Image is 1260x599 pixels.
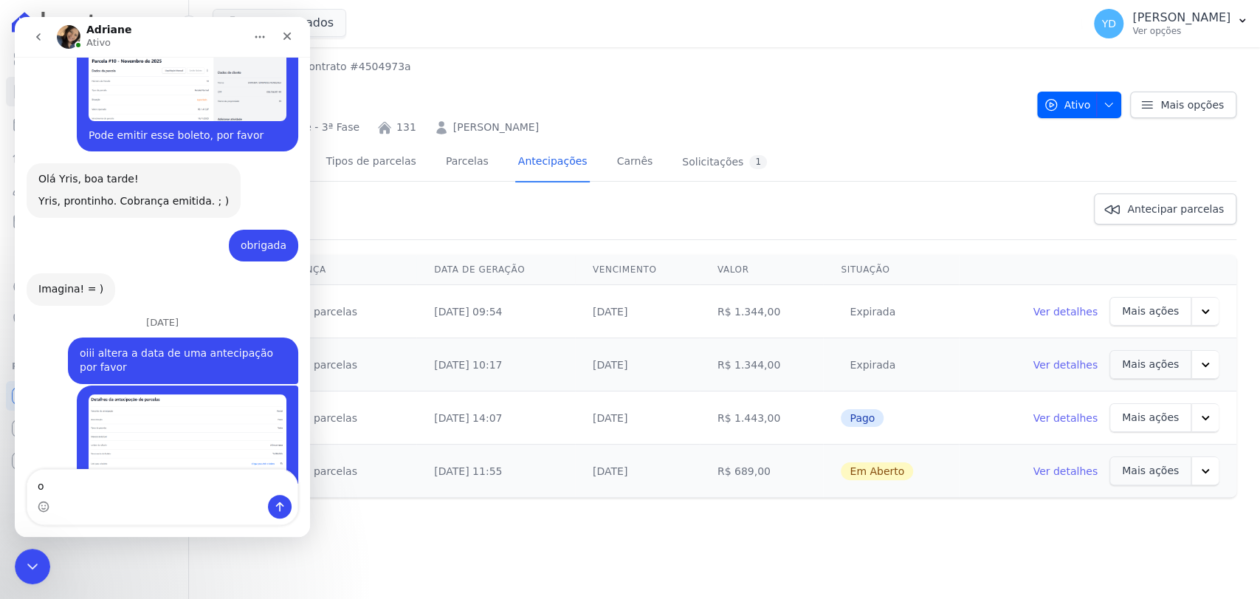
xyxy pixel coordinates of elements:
[700,445,824,498] td: R$ 689,00
[6,272,182,301] a: Crédito
[1160,97,1224,112] span: Mais opções
[213,338,416,391] td: Antecipação de parcelas
[841,356,904,374] span: Expirada
[416,255,575,285] th: Data de geração
[575,391,700,445] td: [DATE]
[15,17,310,537] iframe: Intercom live chat
[841,303,904,321] span: Expirada
[1130,92,1236,118] a: Mais opções
[679,143,770,182] a: Solicitações1
[12,357,176,375] div: Plataformas
[1033,304,1098,319] a: Ver detalhes
[213,285,416,338] td: Antecipação de parcelas
[6,207,182,236] a: Minha Carteira
[62,27,283,135] div: Pode emitir esse boleto, por favor
[841,462,913,480] span: Em Aberto
[1033,464,1098,479] a: Ver detalhes
[12,321,283,369] div: YRIS diz…
[613,143,655,182] a: Carnês
[12,301,283,321] div: [DATE]
[1122,463,1179,479] p: Mais ações
[1033,357,1098,372] a: Ver detalhes
[1122,304,1179,319] p: Mais ações
[416,391,575,445] td: [DATE] 14:07
[6,304,182,334] a: Negativação
[65,329,272,358] div: oiii altera a data de uma antecipação por favor
[12,146,226,200] div: Olá Yris, boa tarde!Yris, prontinho. Cobrança emitida. ; )
[6,414,182,443] a: Conta Hent
[6,174,182,204] a: Clientes
[1122,410,1179,425] p: Mais ações
[396,120,416,135] a: 131
[72,18,96,33] p: Ativo
[12,146,283,212] div: Adriane diz…
[226,222,272,236] div: obrigada
[841,409,884,427] span: Pago
[23,484,35,496] button: Seletor de emoji
[700,255,824,285] th: Valor
[24,155,214,170] div: Olá Yris, boa tarde!
[12,27,283,147] div: YRIS diz…
[416,445,575,498] td: [DATE] 11:55
[13,453,283,478] textarea: Envie uma mensagem...
[1122,357,1179,372] p: Mais ações
[15,549,50,584] iframe: Intercom live chat
[6,44,182,74] a: Visão Geral
[213,59,1025,75] nav: Breadcrumb
[700,285,824,338] td: R$ 1.344,00
[1094,194,1236,225] a: Antecipar parcelas
[214,213,283,245] div: obrigada
[12,213,283,257] div: YRIS diz…
[253,478,277,502] button: Enviar mensagem…
[259,6,286,32] div: Fechar
[213,391,416,445] td: Antecipação de parcelas
[6,142,182,171] a: Lotes
[1037,92,1122,118] button: Ativo
[213,81,1025,114] h2: 131
[1132,10,1230,25] p: [PERSON_NAME]
[416,285,575,338] td: [DATE] 09:54
[213,59,411,75] nav: Breadcrumb
[213,445,416,498] td: Antecipação de parcelas
[749,155,767,169] div: 1
[453,120,539,135] a: [PERSON_NAME]
[1132,25,1230,37] p: Ver opções
[12,256,283,301] div: Adriane diz…
[1044,92,1091,118] span: Ativo
[24,265,89,280] div: Imagina! = )
[12,256,100,289] div: Imagina! = )
[6,77,182,106] a: Contratos
[1082,3,1260,44] button: YD [PERSON_NAME] Ver opções
[575,338,700,391] td: [DATE]
[74,112,272,126] div: Pode emitir esse boleto, por favor
[700,391,824,445] td: R$ 1.443,00
[575,445,700,498] td: [DATE]
[231,6,259,34] button: Início
[53,321,283,367] div: oiii altera a data de uma antecipação por favor
[1101,18,1115,29] span: YD
[6,109,182,139] a: Parcelas
[301,59,410,75] a: Contrato #4504973a
[6,239,182,269] a: Transferências
[6,381,182,411] a: Recebíveis
[682,155,767,169] div: Solicitações
[1033,411,1098,425] a: Ver detalhes
[575,255,700,285] th: Vencimento
[213,9,346,37] button: 4 selecionados
[823,255,958,285] th: Situação
[515,143,591,182] a: Antecipações
[213,255,416,285] th: Tipo da cobrança
[12,369,283,479] div: YRIS diz…
[700,338,824,391] td: R$ 1.344,00
[575,285,700,338] td: [DATE]
[443,143,492,182] a: Parcelas
[323,143,419,182] a: Tipos de parcelas
[1127,202,1224,216] span: Antecipar parcelas
[416,338,575,391] td: [DATE] 10:17
[24,177,214,192] div: Yris, prontinho. Cobrança emitida. ; )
